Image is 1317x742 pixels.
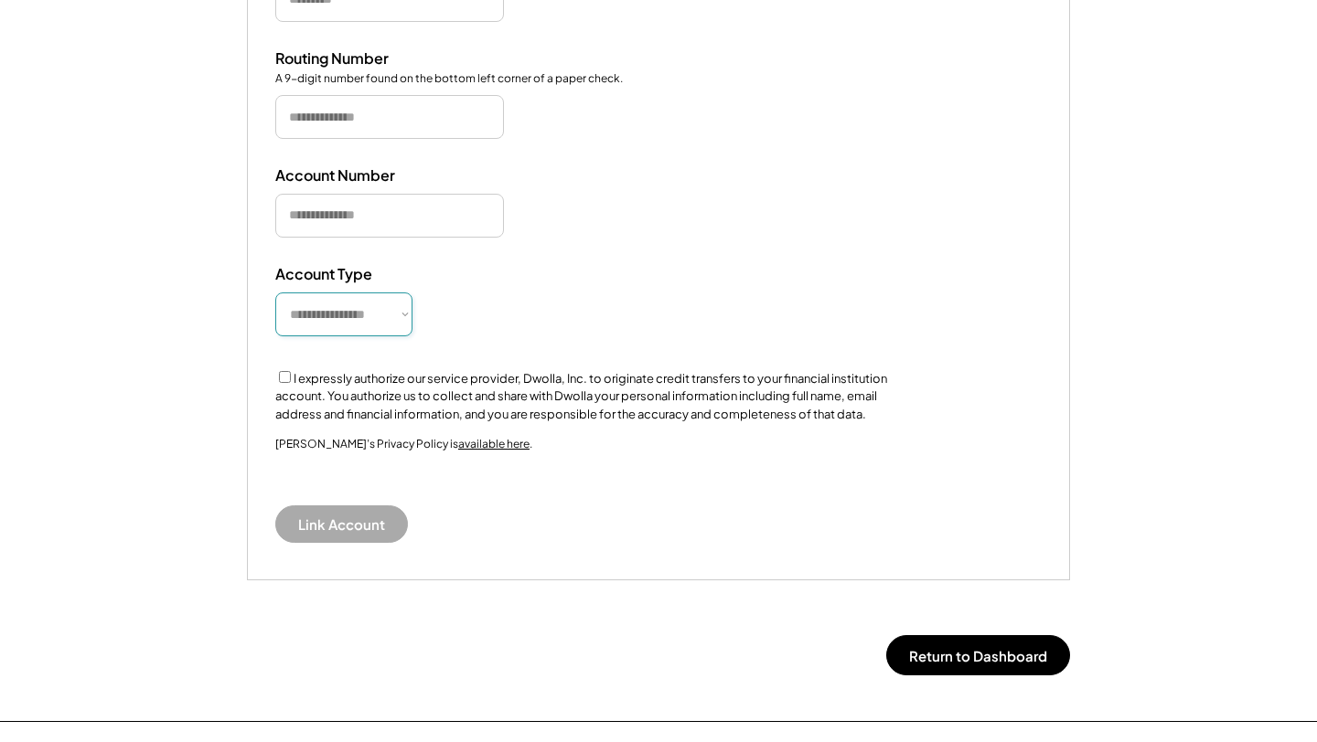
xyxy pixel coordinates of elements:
div: Account Type [275,265,458,284]
a: available here [458,437,530,450]
button: Return to Dashboard [886,635,1070,675]
div: A 9-digit number found on the bottom left corner of a paper check. [275,71,623,87]
button: Link Account [275,505,408,543]
label: I expressly authorize our service provider, Dwolla, Inc. to originate credit transfers to your fi... [275,371,887,421]
div: Routing Number [275,49,458,69]
div: [PERSON_NAME]’s Privacy Policy is . [275,437,532,478]
div: Account Number [275,166,458,185]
